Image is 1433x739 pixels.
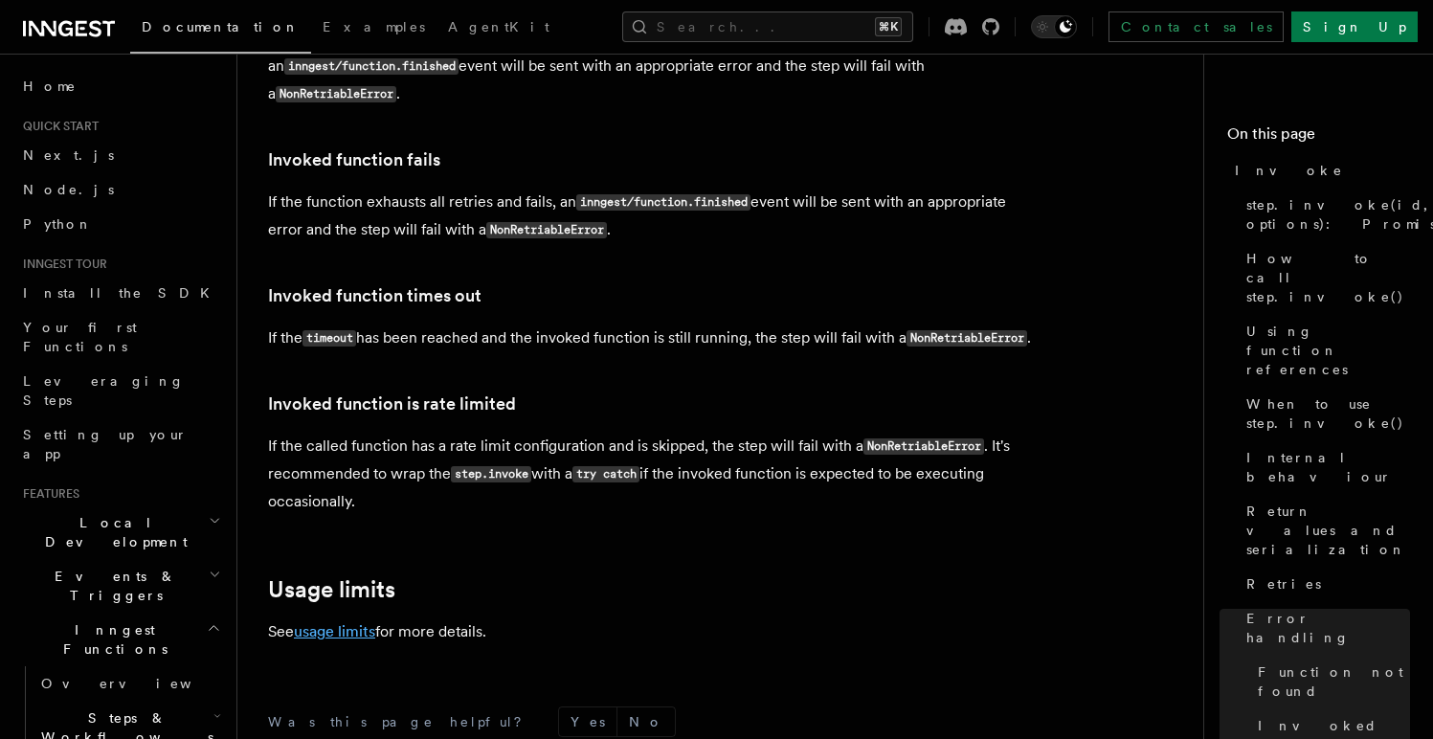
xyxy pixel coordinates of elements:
a: Error handling [1239,601,1410,655]
span: Using function references [1246,322,1410,379]
span: Quick start [15,119,99,134]
span: Features [15,486,79,502]
a: Retries [1239,567,1410,601]
span: Next.js [23,147,114,163]
button: Yes [559,707,616,736]
span: Leveraging Steps [23,373,185,408]
code: inngest/function.finished [576,194,750,211]
a: Home [15,69,225,103]
a: Documentation [130,6,311,54]
code: step.invoke [451,466,531,482]
button: No [617,707,675,736]
a: How to call step.invoke() [1239,241,1410,314]
span: Error handling [1246,609,1410,647]
a: Usage limits [268,576,395,603]
span: Your first Functions [23,320,137,354]
a: Invoked function times out [268,282,481,309]
span: Return values and serialization [1246,502,1410,559]
code: NonRetriableError [486,222,607,238]
span: Overview [41,676,238,691]
code: NonRetriableError [863,438,984,455]
span: AgentKit [448,19,549,34]
h4: On this page [1227,123,1410,153]
span: Retries [1246,574,1321,593]
p: If Inngest could not find a function to invoke using the given ID (see above), an event will be s... [268,26,1034,108]
span: Home [23,77,77,96]
a: Contact sales [1108,11,1284,42]
a: Using function references [1239,314,1410,387]
button: Search...⌘K [622,11,913,42]
span: When to use step.invoke() [1246,394,1410,433]
span: Inngest tour [15,257,107,272]
button: Events & Triggers [15,559,225,613]
a: Sign Up [1291,11,1418,42]
code: NonRetriableError [907,330,1027,347]
span: Node.js [23,182,114,197]
span: Examples [323,19,425,34]
p: See for more details. [268,618,1034,645]
button: Toggle dark mode [1031,15,1077,38]
a: Next.js [15,138,225,172]
p: If the called function has a rate limit configuration and is skipped, the step will fail with a .... [268,433,1034,515]
span: Setting up your app [23,427,188,461]
a: Return values and serialization [1239,494,1410,567]
code: NonRetriableError [276,86,396,102]
span: How to call step.invoke() [1246,249,1410,306]
a: Setting up your app [15,417,225,471]
p: Was this page helpful? [268,712,535,731]
code: inngest/function.finished [284,58,459,75]
a: Overview [34,666,225,701]
span: Local Development [15,513,209,551]
a: Invoked function is rate limited [268,391,516,417]
span: Events & Triggers [15,567,209,605]
span: Internal behaviour [1246,448,1410,486]
a: AgentKit [437,6,561,52]
a: Examples [311,6,437,52]
code: timeout [302,330,356,347]
span: Inngest Functions [15,620,207,659]
a: Internal behaviour [1239,440,1410,494]
button: Local Development [15,505,225,559]
a: When to use step.invoke() [1239,387,1410,440]
p: If the has been reached and the invoked function is still running, the step will fail with a . [268,325,1034,352]
code: try catch [572,466,639,482]
a: Invoked function fails [268,146,440,173]
a: Python [15,207,225,241]
a: Function not found [1250,655,1410,708]
a: Invoke [1227,153,1410,188]
a: Your first Functions [15,310,225,364]
span: Python [23,216,93,232]
a: step.invoke(id, options): Promise [1239,188,1410,241]
span: Function not found [1258,662,1410,701]
a: usage limits [294,622,375,640]
a: Install the SDK [15,276,225,310]
a: Leveraging Steps [15,364,225,417]
p: If the function exhausts all retries and fails, an event will be sent with an appropriate error a... [268,189,1034,244]
span: Install the SDK [23,285,221,301]
kbd: ⌘K [875,17,902,36]
a: Node.js [15,172,225,207]
span: Documentation [142,19,300,34]
button: Inngest Functions [15,613,225,666]
span: Invoke [1235,161,1343,180]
